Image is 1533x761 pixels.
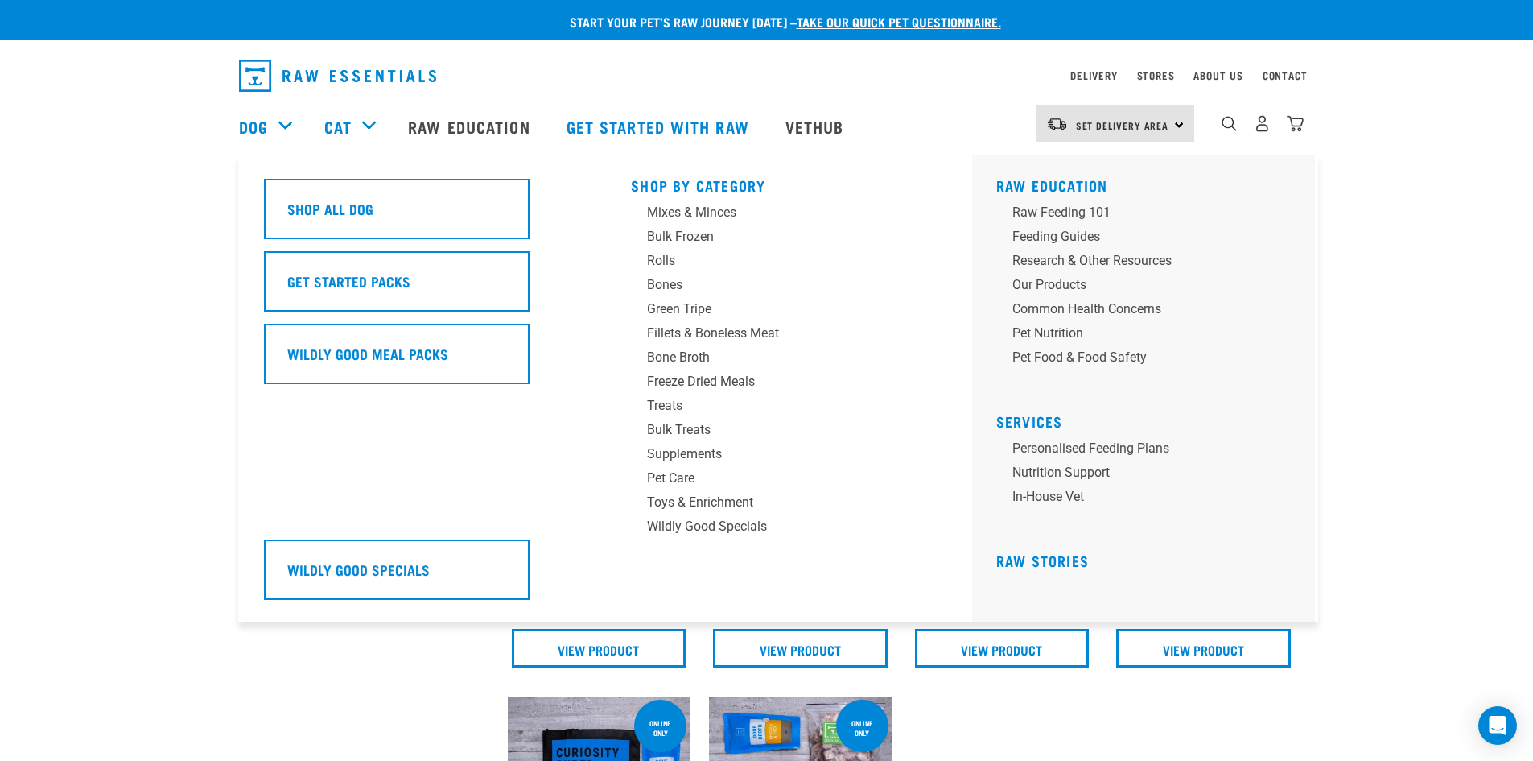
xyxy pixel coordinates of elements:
div: Wildly Good Specials [647,517,898,536]
a: Raw Education [392,94,550,159]
a: take our quick pet questionnaire. [797,18,1001,25]
img: home-icon-1@2x.png [1222,116,1237,131]
div: Pet Care [647,469,898,488]
div: online only [634,711,686,745]
img: van-moving.png [1046,117,1068,131]
a: Green Tripe [631,300,937,324]
h5: Services [996,413,1302,426]
a: About Us [1193,72,1242,78]
a: Research & Other Resources [996,251,1302,275]
a: Personalised Feeding Plans [996,439,1302,463]
a: Contact [1263,72,1308,78]
a: Wildly Good Specials [264,540,570,612]
div: Freeze Dried Meals [647,372,898,391]
a: Dog [239,114,268,139]
div: Green Tripe [647,300,898,319]
a: View Product [915,629,1090,668]
div: Fillets & Boneless Meat [647,324,898,343]
div: Pet Food & Food Safety [1012,348,1263,367]
div: Raw Feeding 101 [1012,203,1263,222]
a: Vethub [769,94,864,159]
div: Bones [647,275,898,295]
a: Raw Education [996,181,1108,189]
h5: Wildly Good Specials [287,559,430,580]
img: Raw Essentials Logo [239,60,436,92]
a: Shop All Dog [264,179,570,251]
a: Our Products [996,275,1302,300]
a: Feeding Guides [996,227,1302,251]
a: Nutrition Support [996,463,1302,487]
a: Raw Stories [996,556,1089,565]
div: Bulk Treats [647,420,898,440]
div: Supplements [647,445,898,464]
a: Supplements [631,445,937,469]
div: online only [836,711,888,745]
a: Bulk Frozen [631,227,937,251]
a: Mixes & Minces [631,203,937,227]
img: home-icon@2x.png [1287,115,1304,132]
div: Research & Other Resources [1012,251,1263,271]
div: Mixes & Minces [647,203,898,222]
div: Rolls [647,251,898,271]
div: Pet Nutrition [1012,324,1263,343]
a: Pet Food & Food Safety [996,348,1302,372]
a: Fillets & Boneless Meat [631,324,937,348]
div: Toys & Enrichment [647,493,898,512]
div: Bulk Frozen [647,227,898,246]
h5: Wildly Good Meal Packs [287,343,448,364]
div: Open Intercom Messenger [1478,706,1517,745]
a: Cat [324,114,352,139]
a: Stores [1137,72,1175,78]
a: Rolls [631,251,937,275]
a: View Product [512,629,686,668]
a: Toys & Enrichment [631,493,937,517]
div: Feeding Guides [1012,227,1263,246]
img: user.png [1254,115,1271,132]
a: Common Health Concerns [996,300,1302,324]
div: Bone Broth [647,348,898,367]
a: Treats [631,396,937,420]
div: Common Health Concerns [1012,300,1263,319]
a: Get Started Packs [264,251,570,324]
a: Bulk Treats [631,420,937,445]
a: View Product [713,629,888,668]
a: Raw Feeding 101 [996,203,1302,227]
a: Pet Nutrition [996,324,1302,348]
a: Bones [631,275,937,300]
a: View Product [1116,629,1291,668]
a: In-house vet [996,487,1302,511]
div: Treats [647,396,898,416]
h5: Get Started Packs [287,271,410,292]
h5: Shop By Category [631,177,937,190]
a: Wildly Good Specials [631,517,937,541]
a: Wildly Good Meal Packs [264,324,570,396]
a: Bone Broth [631,348,937,372]
a: Freeze Dried Meals [631,372,937,396]
nav: dropdown navigation [226,53,1308,98]
a: Get started with Raw [550,94,769,159]
span: Set Delivery Area [1076,122,1169,128]
a: Pet Care [631,469,937,493]
div: Our Products [1012,275,1263,295]
a: Delivery [1070,72,1117,78]
h5: Shop All Dog [287,198,373,219]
